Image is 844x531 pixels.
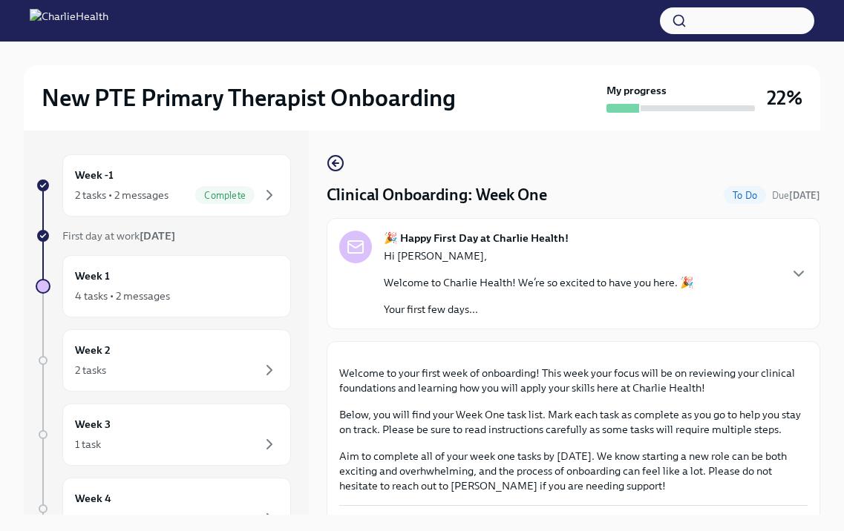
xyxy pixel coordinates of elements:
[75,437,101,452] div: 1 task
[384,275,694,290] p: Welcome to Charlie Health! We’re so excited to have you here. 🎉
[30,9,108,33] img: CharlieHealth
[767,85,802,111] h3: 22%
[62,229,175,243] span: First day at work
[724,190,766,201] span: To Do
[772,190,820,201] span: Due
[327,184,547,206] h4: Clinical Onboarding: Week One
[384,231,569,245] strong: 🎉 Happy First Day at Charlie Health!
[384,302,694,317] p: Your first few days...
[75,288,170,303] div: 4 tasks • 2 messages
[772,188,820,202] span: September 27th, 2025 07:00
[195,190,255,201] span: Complete
[75,416,111,432] h6: Week 3
[75,167,114,183] h6: Week -1
[36,228,291,243] a: First day at work[DATE]
[75,188,169,202] div: 2 tasks • 2 messages
[75,490,111,507] h6: Week 4
[339,407,808,437] p: Below, you will find your Week One task list. Mark each task as complete as you go to help you st...
[75,363,106,377] div: 2 tasks
[339,449,808,493] p: Aim to complete all of your week one tasks by [DATE]. We know starting a new role can be both exc...
[339,366,808,395] p: Welcome to your first week of onboarding! This week your focus will be on reviewing your clinical...
[140,229,175,243] strong: [DATE]
[384,248,694,263] p: Hi [PERSON_NAME],
[606,83,667,98] strong: My progress
[75,511,101,526] div: 1 task
[36,329,291,392] a: Week 22 tasks
[42,83,456,113] h2: New PTE Primary Therapist Onboarding
[36,255,291,317] a: Week 14 tasks • 2 messages
[75,342,111,358] h6: Week 2
[789,190,820,201] strong: [DATE]
[36,403,291,466] a: Week 31 task
[36,154,291,217] a: Week -12 tasks • 2 messagesComplete
[75,268,110,284] h6: Week 1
